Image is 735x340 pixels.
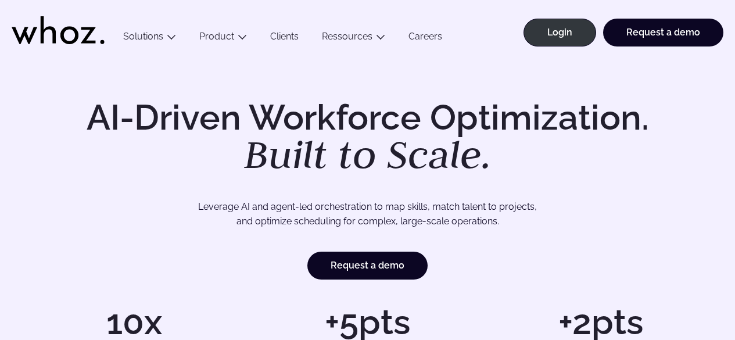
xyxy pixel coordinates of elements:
em: Built to Scale. [244,128,492,180]
a: Careers [397,31,454,46]
a: Ressources [322,31,372,42]
a: Request a demo [307,252,428,280]
h1: AI-Driven Workforce Optimization. [70,100,665,174]
a: Product [199,31,234,42]
h1: +5pts [257,305,479,339]
a: Login [524,19,596,46]
button: Product [188,31,259,46]
button: Solutions [112,31,188,46]
button: Ressources [310,31,397,46]
a: Request a demo [603,19,723,46]
h1: 10x [23,305,245,339]
h1: +2pts [490,305,712,339]
a: Clients [259,31,310,46]
p: Leverage AI and agent-led orchestration to map skills, match talent to projects, and optimize sch... [58,199,677,229]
